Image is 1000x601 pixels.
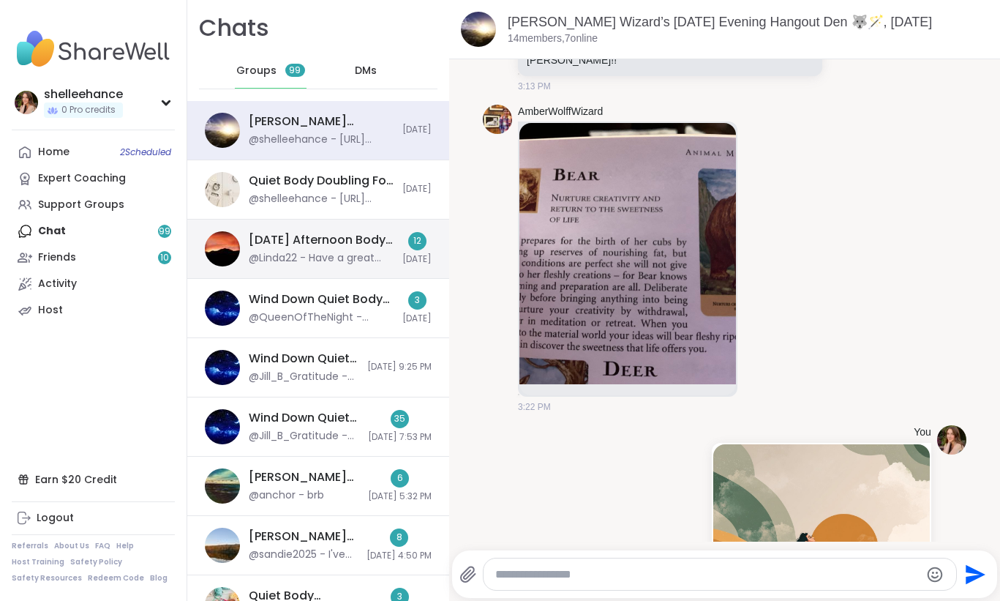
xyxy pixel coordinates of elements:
a: Redeem Code [88,573,144,583]
div: [PERSON_NAME] Wizard’s [DATE] Evening Hangout Den 🐺🪄, [DATE] [249,113,394,130]
a: [PERSON_NAME] Wizard’s [DATE] Evening Hangout Den 🐺🪄, [DATE] [508,15,932,29]
span: DMs [355,64,377,78]
div: @shelleehance - [URL][DOMAIN_NAME] [249,192,394,206]
span: Groups [236,64,277,78]
button: Emoji picker [926,566,944,583]
span: [DATE] [402,313,432,325]
div: Host [38,303,63,318]
a: Referrals [12,541,48,551]
div: Quiet Body Doubling For Productivity - [DATE] [249,173,394,189]
div: @shelleehance - [URL][DOMAIN_NAME] [249,132,394,147]
div: Wind Down Quiet Body Doubling - [DATE] [249,291,394,307]
span: [DATE] 5:32 PM [368,490,432,503]
div: @Jill_B_Gratitude - They are very comforting to me. You have good energy Ms. Queen of the Night <3 [249,429,359,444]
span: 3:22 PM [518,400,551,414]
div: [PERSON_NAME] Wizard’s Evening Hangout Den 🐺🪄, [DATE] [249,529,358,545]
div: @Linda22 - Have a great time! :-) [249,251,394,266]
a: Host [12,297,175,324]
div: Wind Down Quiet Body Doubling - [DATE] [249,351,358,367]
img: Wolff Wizard’s Tuesday Evening Hangout Den 🐺🪄, Oct 14 [205,113,240,148]
img: Wolff Wizard’s Evening Hangout Den 🐺🪄, Oct 13 [205,528,240,563]
div: @Jill_B_Gratitude - Not asleep yet- going down a rabbit hole with astrology at the moment lol [249,370,358,384]
img: Tuesday Afternoon Body Double Buddies, Oct 14 [205,231,240,266]
div: 6 [391,469,409,488]
div: Friends [38,250,76,265]
a: AmberWolffWizard [518,105,603,119]
div: @sandie2025 - I've got to go to put my daughter to bed. Thanks for hosting [PERSON_NAME]! [249,548,358,562]
span: [DATE] 7:53 PM [368,431,432,444]
span: 2 Scheduled [120,146,171,158]
div: Home [38,145,69,160]
img: Wolff Wizard’s Nightly Hangout Den 🐺🪄, Oct 13 [205,469,240,504]
span: [DATE] [402,124,432,136]
a: Blog [150,573,168,583]
a: Activity [12,271,175,297]
a: Friends10 [12,244,175,271]
span: 99 [289,64,301,77]
img: https://sharewell-space-live.sfo3.digitaloceanspaces.com/user-generated/9a5601ee-7e1f-42be-b53e-4... [483,105,512,134]
div: 8 [390,529,408,547]
div: Expert Coaching [38,171,126,186]
a: Help [116,541,134,551]
div: Activity [38,277,77,291]
span: [DATE] 9:25 PM [367,361,432,373]
a: Safety Resources [12,573,82,583]
div: 12 [408,232,426,250]
h1: Chats [199,12,269,45]
img: ShareWell Nav Logo [12,23,175,75]
span: 0 Pro credits [61,104,116,116]
span: 10 [160,252,169,264]
div: 35 [391,410,409,428]
a: Safety Policy [70,557,122,567]
div: @QueenOfTheNight - Always happy to see you in my [PERSON_NAME]! Pleasant dreams friend! [249,310,394,325]
div: Logout [37,511,74,526]
div: shelleehance [44,86,123,102]
div: 3 [408,291,426,310]
a: Support Groups [12,192,175,218]
a: Home2Scheduled [12,139,175,165]
button: Send [957,558,990,591]
div: Wind Down Quiet Body Doubling - [DATE] [249,410,359,426]
div: Support Groups [38,198,124,212]
p: 14 members, 7 online [508,31,598,46]
div: Earn $20 Credit [12,466,175,493]
img: Quiet Body Doubling For Productivity - Tuesday, Oct 14 [205,172,240,207]
span: [DATE] 4:50 PM [366,550,432,562]
a: About Us [54,541,89,551]
div: @anchor - brb [249,488,324,503]
span: [DATE] [402,183,432,195]
img: shelleehance [15,91,38,114]
div: [DATE] Afternoon Body Double Buddies, [DATE] [249,232,394,248]
img: Wind Down Quiet Body Doubling - Monday, Oct 13 [205,291,240,326]
a: Logout [12,505,175,531]
img: image.jpg [519,123,736,384]
img: Wolff Wizard’s Tuesday Evening Hangout Den 🐺🪄, Oct 14 [461,12,496,47]
img: Wind Down Quiet Body Doubling - Monday, Oct 13 [205,409,240,444]
a: Expert Coaching [12,165,175,192]
span: [DATE] [402,253,432,266]
img: Wind Down Quiet Body Doubling - Monday, Oct 13 [205,350,240,385]
img: https://sharewell-space-live.sfo3.digitaloceanspaces.com/user-generated/1c3ebbcf-748c-4a80-8dee-f... [937,425,966,455]
span: 3:13 PM [518,80,551,93]
a: FAQ [95,541,110,551]
div: [PERSON_NAME] Wizard’s Nightly Hangout Den 🐺🪄, [DATE] [249,469,359,485]
h4: You [914,425,931,440]
textarea: Type your message [495,567,920,582]
a: Host Training [12,557,64,567]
